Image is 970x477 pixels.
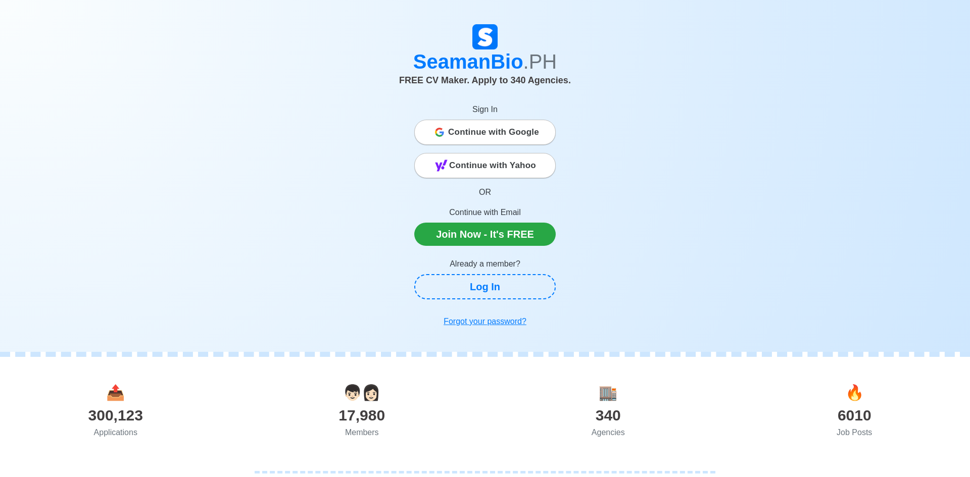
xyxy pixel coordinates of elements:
span: Continue with Google [448,122,539,142]
span: applications [106,384,125,401]
div: 17,980 [239,404,486,427]
p: Continue with Email [414,206,556,219]
span: Continue with Yahoo [449,155,536,176]
u: Forgot your password? [444,317,526,326]
h1: SeamanBio [205,49,765,74]
div: Members [239,427,486,439]
button: Continue with Google [414,120,556,145]
button: Continue with Yahoo [414,153,556,178]
span: agencies [599,384,617,401]
span: FREE CV Maker. Apply to 340 Agencies. [399,75,571,85]
span: .PH [523,50,557,73]
a: Forgot your password? [414,311,556,332]
a: Log In [414,274,556,299]
div: 340 [485,404,732,427]
a: Join Now - It's FREE [414,223,556,246]
div: Agencies [485,427,732,439]
p: OR [414,186,556,198]
p: Already a member? [414,258,556,270]
img: Logo [472,24,498,49]
span: jobs [845,384,864,401]
span: users [343,384,380,401]
p: Sign In [414,103,556,116]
